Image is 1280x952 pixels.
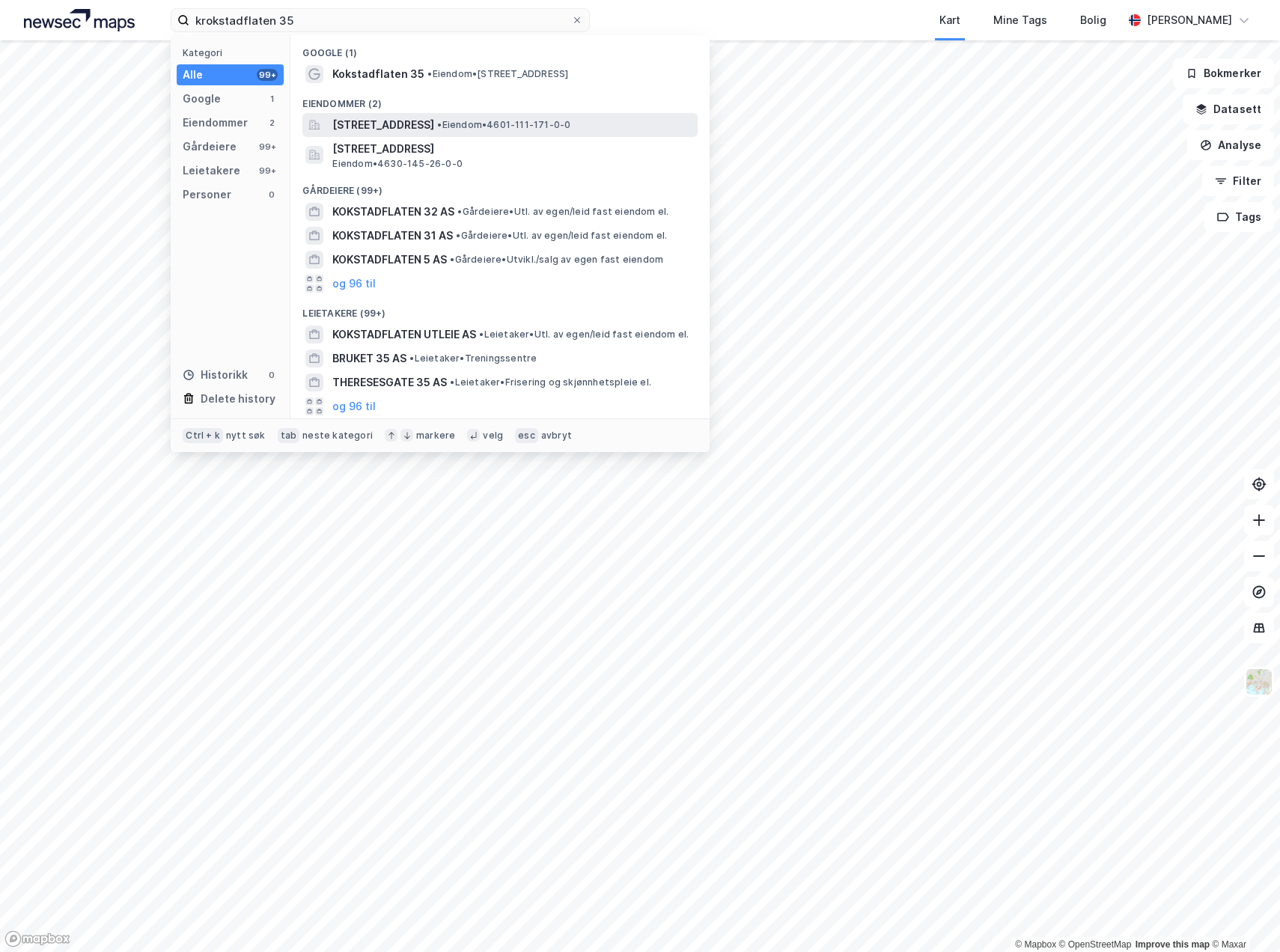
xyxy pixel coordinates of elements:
[409,353,414,364] span: •
[183,428,223,443] div: Ctrl + k
[183,114,248,132] div: Eiendommer
[427,68,432,79] span: •
[479,329,689,341] span: Leietaker • Utl. av egen/leid fast eiendom el.
[1080,11,1106,29] div: Bolig
[1205,880,1280,952] iframe: Chat Widget
[266,117,278,129] div: 2
[450,376,454,388] span: •
[479,329,484,340] span: •
[939,11,960,29] div: Kart
[183,162,240,180] div: Leietakere
[450,376,651,388] span: Leietaker • Frisering og skjønnhetspleie el.
[302,430,373,442] div: neste kategori
[332,397,376,415] button: og 96 til
[226,430,266,442] div: nytt søk
[1173,58,1274,88] button: Bokmerker
[183,138,237,156] div: Gårdeiere
[456,230,460,241] span: •
[332,140,692,158] span: [STREET_ADDRESS]
[1136,939,1210,950] a: Improve this map
[457,206,668,218] span: Gårdeiere • Utl. av egen/leid fast eiendom el.
[409,353,537,364] span: Leietaker • Treningssentre
[266,369,278,381] div: 0
[290,35,710,62] div: Google (1)
[189,9,571,31] input: Søk på adresse, matrikkel, gårdeiere, leietakere eller personer
[183,366,248,384] div: Historikk
[1204,202,1274,232] button: Tags
[266,93,278,105] div: 1
[201,390,275,408] div: Delete history
[1183,94,1274,124] button: Datasett
[257,69,278,81] div: 99+
[278,428,300,443] div: tab
[290,86,710,113] div: Eiendommer (2)
[183,47,284,58] div: Kategori
[24,9,135,31] img: logo.a4113a55bc3d86da70a041830d287a7e.svg
[1187,130,1274,160] button: Analyse
[993,11,1047,29] div: Mine Tags
[1015,939,1056,950] a: Mapbox
[332,326,476,344] span: KOKSTADFLATEN UTLEIE AS
[290,173,710,200] div: Gårdeiere (99+)
[457,206,462,217] span: •
[437,119,442,130] span: •
[483,430,503,442] div: velg
[183,186,231,204] div: Personer
[332,158,463,170] span: Eiendom • 4630-145-26-0-0
[1059,939,1132,950] a: OpenStreetMap
[1205,880,1280,952] div: Kontrollprogram for chat
[515,428,538,443] div: esc
[456,230,667,242] span: Gårdeiere • Utl. av egen/leid fast eiendom el.
[290,296,710,323] div: Leietakere (99+)
[183,66,203,84] div: Alle
[266,189,278,201] div: 0
[1202,166,1274,196] button: Filter
[450,254,454,265] span: •
[1147,11,1232,29] div: [PERSON_NAME]
[541,430,572,442] div: avbryt
[4,930,70,948] a: Mapbox homepage
[332,116,434,134] span: [STREET_ADDRESS]
[437,119,570,131] span: Eiendom • 4601-111-171-0-0
[416,430,455,442] div: markere
[332,350,406,367] span: BRUKET 35 AS
[450,254,663,266] span: Gårdeiere • Utvikl./salg av egen fast eiendom
[1245,668,1273,696] img: Z
[332,275,376,293] button: og 96 til
[332,203,454,221] span: KOKSTADFLATEN 32 AS
[332,251,447,269] span: KOKSTADFLATEN 5 AS
[332,227,453,245] span: KOKSTADFLATEN 31 AS
[183,90,221,108] div: Google
[257,165,278,177] div: 99+
[427,68,568,80] span: Eiendom • [STREET_ADDRESS]
[332,373,447,391] span: THERESESGATE 35 AS
[257,141,278,153] div: 99+
[332,65,424,83] span: Kokstadflaten 35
